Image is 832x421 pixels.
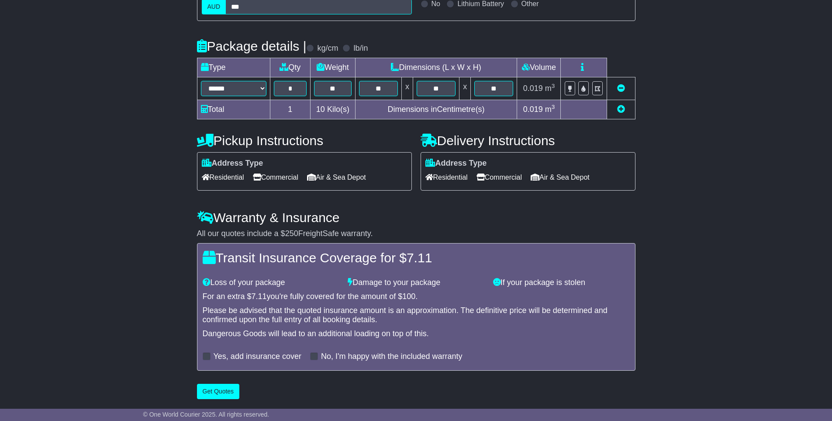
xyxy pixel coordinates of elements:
[285,229,298,238] span: 250
[197,133,412,148] h4: Pickup Instructions
[311,58,356,77] td: Weight
[425,170,468,184] span: Residential
[552,83,555,89] sup: 3
[203,306,630,325] div: Please be advised that the quoted insurance amount is an approximation. The definitive price will...
[252,292,267,301] span: 7.11
[253,170,298,184] span: Commercial
[203,329,630,339] div: Dangerous Goods will lead to an additional loading on top of this.
[143,411,269,418] span: © One World Courier 2025. All rights reserved.
[459,77,471,100] td: x
[523,84,543,93] span: 0.019
[531,170,590,184] span: Air & Sea Depot
[402,292,415,301] span: 100
[489,278,634,288] div: If your package is stolen
[202,170,244,184] span: Residential
[202,159,263,168] label: Address Type
[552,104,555,110] sup: 3
[197,39,307,53] h4: Package details |
[545,105,555,114] span: m
[421,133,635,148] h4: Delivery Instructions
[270,58,311,77] td: Qty
[317,44,338,53] label: kg/cm
[311,100,356,119] td: Kilo(s)
[203,251,630,265] h4: Transit Insurance Coverage for $
[343,278,489,288] div: Damage to your package
[617,84,625,93] a: Remove this item
[355,58,517,77] td: Dimensions (L x W x H)
[617,105,625,114] a: Add new item
[197,210,635,225] h4: Warranty & Insurance
[545,84,555,93] span: m
[321,352,463,362] label: No, I'm happy with the included warranty
[425,159,487,168] label: Address Type
[517,58,561,77] td: Volume
[316,105,325,114] span: 10
[203,292,630,302] div: For an extra $ you're fully covered for the amount of $ .
[476,170,522,184] span: Commercial
[198,278,344,288] div: Loss of your package
[197,58,270,77] td: Type
[307,170,366,184] span: Air & Sea Depot
[401,77,413,100] td: x
[407,251,432,265] span: 7.11
[197,229,635,239] div: All our quotes include a $ FreightSafe warranty.
[197,100,270,119] td: Total
[353,44,368,53] label: lb/in
[214,352,301,362] label: Yes, add insurance cover
[355,100,517,119] td: Dimensions in Centimetre(s)
[270,100,311,119] td: 1
[523,105,543,114] span: 0.019
[197,384,240,399] button: Get Quotes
